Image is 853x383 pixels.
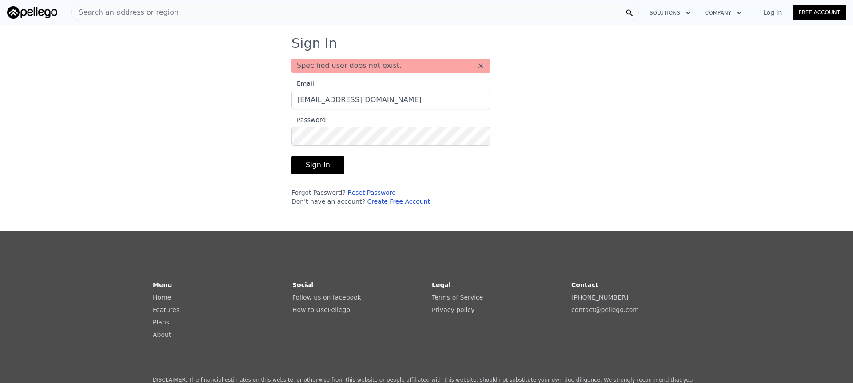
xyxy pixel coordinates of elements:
[153,306,179,313] a: Features
[432,281,451,288] strong: Legal
[753,8,793,17] a: Log In
[292,281,313,288] strong: Social
[291,127,490,146] input: Password
[153,331,171,338] a: About
[292,306,350,313] a: How to UsePellego
[153,319,169,326] a: Plans
[367,198,430,205] a: Create Free Account
[291,116,326,123] span: Password
[698,5,749,21] button: Company
[571,281,598,288] strong: Contact
[432,294,483,301] a: Terms of Service
[291,80,314,87] span: Email
[432,306,474,313] a: Privacy policy
[571,294,628,301] a: [PHONE_NUMBER]
[291,36,562,51] h3: Sign In
[7,6,57,19] img: Pellego
[642,5,698,21] button: Solutions
[292,294,361,301] a: Follow us on facebook
[793,5,846,20] a: Free Account
[291,156,344,174] button: Sign In
[347,189,396,196] a: Reset Password
[291,91,490,109] input: Email
[153,294,171,301] a: Home
[291,59,490,73] div: Specified user does not exist.
[153,281,172,288] strong: Menu
[72,7,179,18] span: Search an address or region
[571,306,639,313] a: contact@pellego.com
[291,188,490,206] div: Forgot Password? Don't have an account?
[476,61,485,70] button: ×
